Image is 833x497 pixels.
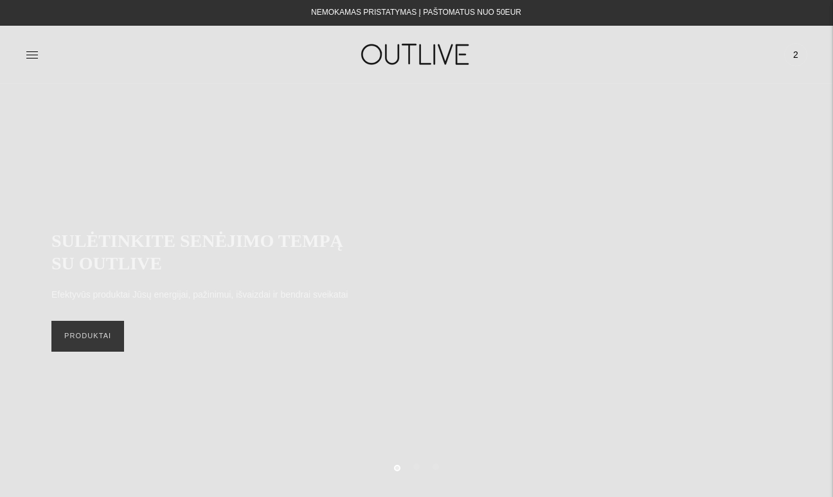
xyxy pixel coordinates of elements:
[413,464,420,470] button: Move carousel to slide 2
[336,32,497,77] img: OUTLIVE
[787,46,805,64] span: 2
[394,465,400,471] button: Move carousel to slide 1
[311,5,521,21] div: NEMOKAMAS PRISTATYMAS Į PAŠTOMATUS NUO 50EUR
[433,464,439,470] button: Move carousel to slide 3
[784,41,807,69] a: 2
[51,321,124,352] a: PRODUKTAI
[51,287,348,303] p: Efektyvūs produktai Jūsų energijai, pažinimui, išvaizdai ir bendrai sveikatai
[51,230,360,275] h2: SULĖTINKITE SENĖJIMO TEMPĄ SU OUTLIVE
